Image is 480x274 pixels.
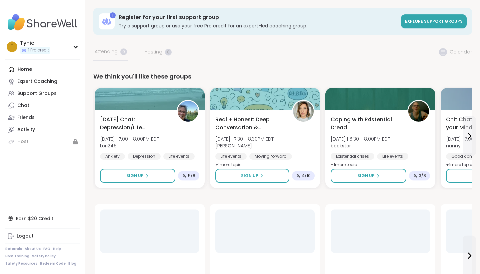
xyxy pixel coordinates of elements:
[377,153,408,160] div: Life events
[5,213,80,225] div: Earn $20 Credit
[17,138,29,145] div: Host
[100,116,169,132] span: [DATE] Chat: Depression/Life Challenges
[5,136,80,148] a: Host
[43,247,50,251] a: FAQ
[405,18,463,24] span: Explore support groups
[119,14,397,21] h3: Register for your first support group
[401,14,467,28] a: Explore support groups
[10,42,14,51] span: T
[178,101,198,122] img: Lori246
[126,173,144,179] span: Sign Up
[5,254,29,259] a: Host Training
[5,88,80,100] a: Support Groups
[5,11,80,34] img: ShareWell Nav Logo
[17,126,35,133] div: Activity
[119,22,397,29] h3: Try a support group or use your free Pro credit for an expert-led coaching group.
[110,12,116,18] div: 1
[249,153,292,160] div: Moving forward
[32,254,56,259] a: Safety Policy
[302,173,311,178] span: 4 / 10
[215,116,285,132] span: Real + Honest: Deep Conversation & Connection
[5,100,80,112] a: Chat
[331,169,406,183] button: Sign Up
[331,142,351,149] b: bookstar
[17,114,35,121] div: Friends
[331,136,390,142] span: [DATE] | 6:30 - 8:00PM EDT
[17,102,29,109] div: Chat
[5,124,80,136] a: Activity
[5,230,80,242] a: Logout
[28,47,49,53] span: 1 Pro credit
[128,153,161,160] div: Depression
[100,142,117,149] b: Lori246
[419,173,426,178] span: 3 / 8
[5,76,80,88] a: Expert Coaching
[408,101,429,122] img: bookstar
[331,153,374,160] div: Existential crises
[53,247,61,251] a: Help
[100,136,159,142] span: [DATE] | 7:00 - 8:00PM EDT
[5,261,37,266] a: Safety Resources
[446,142,461,149] b: nanny
[25,247,41,251] a: About Us
[17,233,34,240] div: Logout
[68,261,76,266] a: Blog
[331,116,400,132] span: Coping with Existential Dread
[17,90,57,97] div: Support Groups
[163,153,195,160] div: Life events
[40,261,66,266] a: Redeem Code
[5,112,80,124] a: Friends
[93,72,472,81] div: We think you'll like these groups
[215,153,247,160] div: Life events
[100,153,125,160] div: Anxiety
[5,247,22,251] a: Referrals
[357,173,375,179] span: Sign Up
[100,169,175,183] button: Sign Up
[215,136,274,142] span: [DATE] | 7:30 - 8:30PM EDT
[215,169,289,183] button: Sign Up
[293,101,314,122] img: Charlie_Lovewitch
[17,78,57,85] div: Expert Coaching
[20,39,50,47] div: Tynic
[215,142,252,149] b: [PERSON_NAME]
[241,173,258,179] span: Sign Up
[188,173,195,178] span: 5 / 8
